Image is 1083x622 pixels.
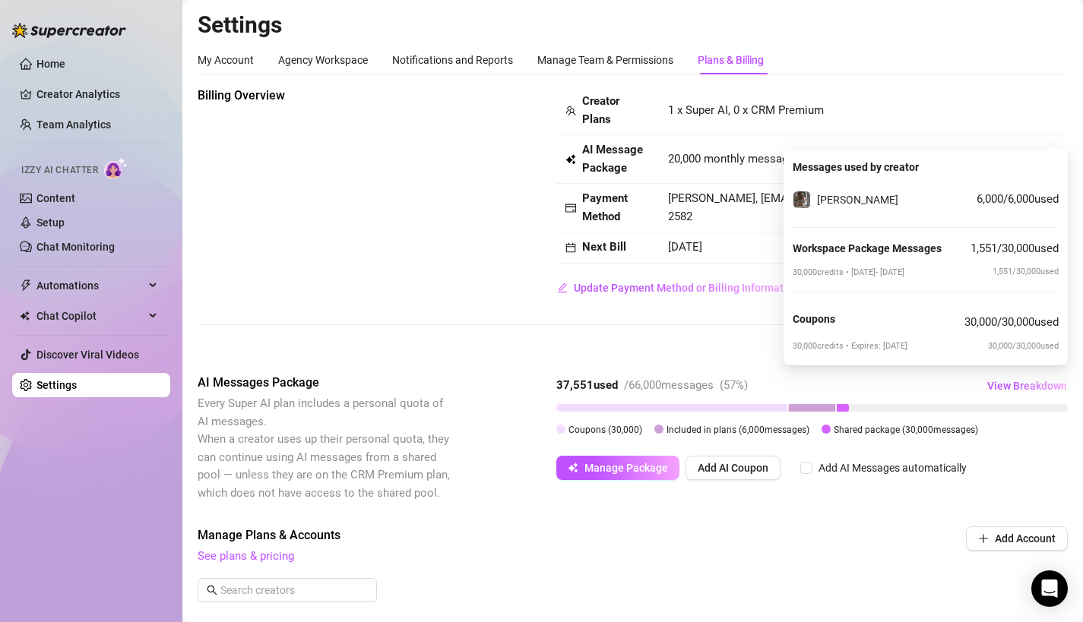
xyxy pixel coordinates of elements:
img: Felicity [793,191,810,208]
a: Setup [36,216,65,229]
span: Izzy AI Chatter [21,163,98,178]
button: Manage Package [556,456,679,480]
a: Home [36,58,65,70]
span: team [565,106,576,116]
img: AI Chatter [104,157,128,179]
button: Update Payment Method or Billing Information [556,276,800,300]
span: thunderbolt [20,279,32,292]
a: Team Analytics [36,118,111,131]
strong: AI Message Package [582,143,643,175]
span: 1,551 / 30,000 used [971,240,1059,263]
strong: 37,551 used [556,378,618,392]
span: credit-card [565,203,576,213]
a: Settings [36,379,77,391]
div: Plans & Billing [698,52,764,68]
span: ( 57 %) [720,378,748,392]
span: Automations [36,273,144,298]
input: Search creators [220,582,356,598]
strong: Coupons [793,313,835,325]
span: 30,000 / 30,000 used [964,314,1059,332]
div: Notifications and Reports [392,52,513,68]
span: 1,551 / 30,000 used [993,265,1059,278]
div: Open Intercom Messenger [1031,570,1068,607]
span: Manage Plans & Accounts [198,526,863,545]
span: Add Account [995,532,1056,545]
div: Manage Team & Permissions [537,52,673,68]
span: edit [557,283,568,293]
span: / 66,000 messages [624,378,714,392]
span: Update Payment Method or Billing Information [574,282,799,294]
a: See plans & pricing [198,549,294,563]
span: Every Super AI plan includes a personal quota of AI messages. When a creator uses up their person... [198,396,450,500]
div: Agency Workspace [278,52,368,68]
span: calendar [565,242,576,253]
span: [PERSON_NAME], [EMAIL_ADDRESS][DOMAIN_NAME], Visa Card ending in 2582 [668,191,1047,223]
span: search [207,585,217,595]
span: plus [978,533,989,544]
div: Add AI Messages automatically [819,459,967,476]
span: Shared package ( 30,000 messages) [834,425,978,435]
button: Add Account [966,526,1068,551]
span: 20,000 monthly messages [668,150,800,169]
strong: Payment Method [582,191,628,223]
button: View Breakdown [986,374,1068,398]
span: Billing Overview [198,87,453,105]
span: View Breakdown [987,380,1067,392]
strong: Next Bill [582,240,626,254]
span: Coupons ( 30,000 ) [568,425,642,435]
span: Add AI Coupon [698,462,768,474]
span: Manage Package [584,462,668,474]
div: My Account [198,52,254,68]
img: logo-BBDzfeDw.svg [12,23,126,38]
strong: Workspace Package Messages [793,242,942,254]
span: Chat Copilot [36,304,144,328]
a: Creator Analytics [36,82,158,106]
a: Discover Viral Videos [36,349,139,361]
span: [PERSON_NAME] [817,194,898,206]
span: Included in plans ( 6,000 messages) [667,425,809,435]
button: Add AI Coupon [686,456,781,480]
img: Chat Copilot [20,311,30,321]
strong: Creator Plans [582,94,619,126]
span: 30,000 credits • Expires: [DATE] [793,339,907,352]
a: Content [36,192,75,204]
span: AI Messages Package [198,374,453,392]
h2: Settings [198,11,1068,39]
strong: Messages used by creator [793,161,919,173]
span: 1 x Super AI, 0 x CRM Premium [668,103,824,117]
span: [DATE] [668,240,702,254]
span: 30,000 credits • [DATE] - [DATE] [793,267,904,277]
span: 30,000 / 30,000 used [988,339,1059,352]
span: 6,000 / 6,000 used [977,191,1059,209]
a: Chat Monitoring [36,241,115,253]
